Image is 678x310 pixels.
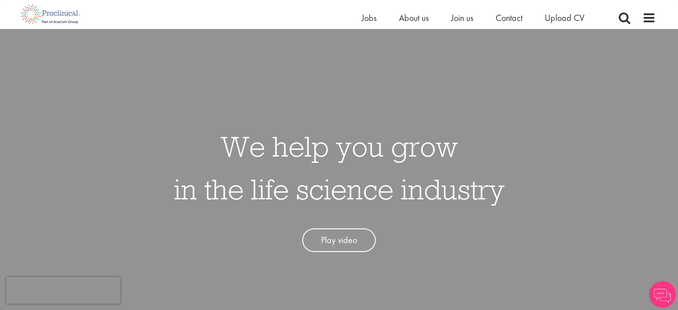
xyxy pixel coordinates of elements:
a: Join us [451,12,473,24]
img: Chatbot [649,281,676,308]
h1: We help you grow in the life science industry [174,125,505,211]
a: Upload CV [545,12,584,24]
a: About us [399,12,429,24]
a: Contact [496,12,522,24]
a: Jobs [362,12,377,24]
a: Play video [302,228,376,252]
